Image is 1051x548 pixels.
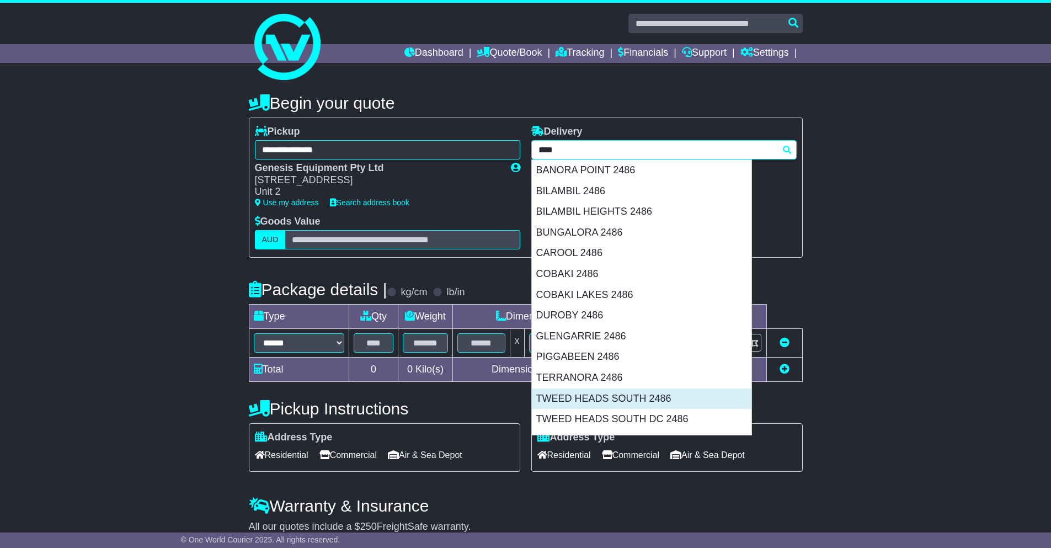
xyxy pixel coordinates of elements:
div: BILAMBIL 2486 [532,181,751,202]
span: Air & Sea Depot [670,446,745,464]
label: lb/in [446,286,465,299]
div: BANORA POINT 2486 [532,160,751,181]
a: Support [682,44,727,63]
div: GLENGARRIE 2486 [532,326,751,347]
div: Genesis Equipment Pty Ltd [255,162,500,174]
span: Commercial [319,446,377,464]
a: Settings [740,44,789,63]
a: Add new item [780,364,789,375]
label: Address Type [537,432,615,444]
span: Residential [255,446,308,464]
div: BUNGALORA 2486 [532,222,751,243]
td: Type [249,305,349,329]
span: 250 [360,521,377,532]
label: kg/cm [401,286,427,299]
div: [STREET_ADDRESS] [255,174,500,187]
div: All our quotes include a $ FreightSafe warranty. [249,521,803,533]
span: © One World Courier 2025. All rights reserved. [181,535,340,544]
div: TWEED HEADS SOUTH DC 2486 [532,409,751,430]
a: Use my address [255,198,319,207]
div: UPPER DUROBY 2486 [532,430,751,451]
div: COBAKI LAKES 2486 [532,285,751,306]
a: Dashboard [404,44,463,63]
td: Weight [398,305,452,329]
a: Financials [618,44,668,63]
a: Quote/Book [477,44,542,63]
td: Dimensions in Centimetre(s) [452,358,653,382]
td: Total [249,358,349,382]
label: Delivery [531,126,583,138]
h4: Begin your quote [249,94,803,112]
div: TERRANORA 2486 [532,368,751,389]
a: Tracking [556,44,604,63]
div: TWEED HEADS SOUTH 2486 [532,389,751,409]
h4: Warranty & Insurance [249,497,803,515]
td: 0 [349,358,398,382]
td: Dimensions (L x W x H) [452,305,653,329]
div: DUROBY 2486 [532,305,751,326]
div: BILAMBIL HEIGHTS 2486 [532,201,751,222]
span: Air & Sea Depot [388,446,462,464]
span: Residential [537,446,591,464]
span: Commercial [602,446,659,464]
label: AUD [255,230,286,249]
h4: Package details | [249,280,387,299]
label: Goods Value [255,216,321,228]
td: x [510,329,524,358]
td: Kilo(s) [398,358,452,382]
h4: Pickup Instructions [249,400,520,418]
typeahead: Please provide city [531,140,797,159]
div: PIGGABEEN 2486 [532,347,751,368]
label: Pickup [255,126,300,138]
label: Address Type [255,432,333,444]
td: Qty [349,305,398,329]
div: COBAKI 2486 [532,264,751,285]
a: Search address book [330,198,409,207]
span: 0 [407,364,413,375]
a: Remove this item [780,337,789,348]
div: Unit 2 [255,186,500,198]
div: CAROOL 2486 [532,243,751,264]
